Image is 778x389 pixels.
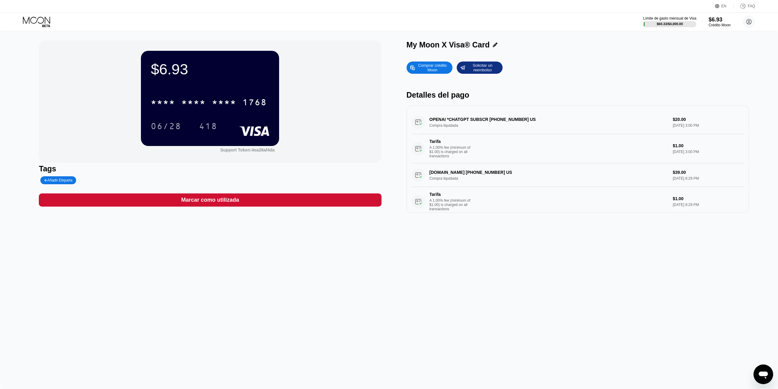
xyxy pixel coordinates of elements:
[673,203,744,207] div: [DATE] 8:29 PM
[709,17,731,23] div: $6.93
[407,91,749,99] div: Detalles del pago
[673,196,744,201] div: $1.00
[44,178,72,182] div: Añadir Etiqueta
[715,3,734,9] div: EN
[242,98,267,108] div: 1768
[643,16,696,21] div: Límite de gasto mensual de Visa
[407,40,490,49] div: My Moon X Visa® Card
[709,17,731,27] div: $6.93Crédito Moon
[40,176,76,184] div: Añadir Etiqueta
[430,145,475,158] div: A 1.00% fee (minimum of $1.00) is charged on all transactions
[411,187,744,216] div: TarifaA 1.00% fee (minimum of $1.00) is charged on all transactions$1.00[DATE] 8:29 PM
[466,63,499,73] div: Solicitar un reembolso
[673,150,744,154] div: [DATE] 3:00 PM
[415,63,449,73] div: Comprar crédito Moon
[430,192,472,197] div: Tarifa
[181,196,239,204] div: Marcar como utilizada
[220,148,275,152] div: Support Token:4ea28af4da
[151,61,269,78] div: $6.93
[643,16,696,27] div: Límite de gasto mensual de Visa$60.33/$4,000.00
[220,148,275,152] div: Support Token: 4ea28af4da
[754,365,773,384] iframe: Botón para iniciar la ventana de mensajería
[709,23,731,27] div: Crédito Moon
[411,134,744,163] div: TarifaA 1.00% fee (minimum of $1.00) is charged on all transactions$1.00[DATE] 3:00 PM
[734,3,755,9] div: FAQ
[151,122,181,132] div: 06/28
[430,198,475,211] div: A 1.00% fee (minimum of $1.00) is charged on all transactions
[194,118,222,134] div: 418
[673,143,744,148] div: $1.00
[199,122,217,132] div: 418
[407,62,452,74] div: Comprar crédito Moon
[39,164,381,173] div: Tags
[721,4,727,8] div: EN
[430,139,472,144] div: Tarifa
[657,22,683,26] div: $60.33 / $4,000.00
[748,4,755,8] div: FAQ
[457,62,503,74] div: Solicitar un reembolso
[146,118,186,134] div: 06/28
[39,193,381,207] div: Marcar como utilizada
